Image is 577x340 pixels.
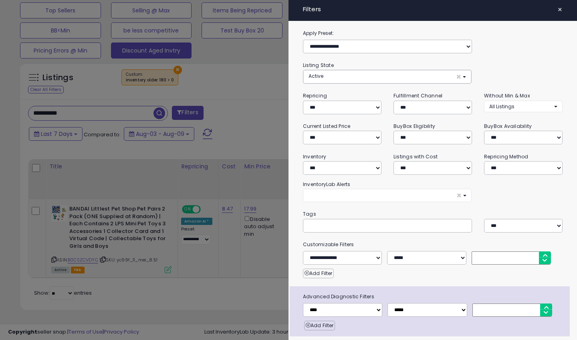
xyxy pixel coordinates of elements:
span: All Listings [489,103,514,110]
button: Add Filter [303,269,334,278]
small: Fulfillment Channel [393,92,442,99]
span: × [456,191,462,200]
button: × [303,189,472,202]
small: Repricing [303,92,327,99]
small: InventoryLab Alerts [303,181,350,188]
small: Without Min & Max [484,92,530,99]
label: Apply Preset: [297,29,569,38]
button: Add Filter [304,321,335,330]
button: × [554,4,566,15]
small: Customizable Filters [297,240,569,249]
small: Listings with Cost [393,153,438,160]
button: Active × [303,70,471,83]
small: Listing State [303,62,334,69]
button: All Listings [484,101,563,112]
h4: Filters [303,6,563,13]
span: Advanced Diagnostic Filters [297,292,570,301]
small: Tags [297,210,569,219]
small: BuyBox Availability [484,123,532,130]
small: Current Listed Price [303,123,350,130]
span: Active [309,73,323,79]
span: × [557,4,563,15]
span: × [456,73,461,81]
small: Inventory [303,153,326,160]
small: BuyBox Eligibility [393,123,435,130]
small: Repricing Method [484,153,529,160]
